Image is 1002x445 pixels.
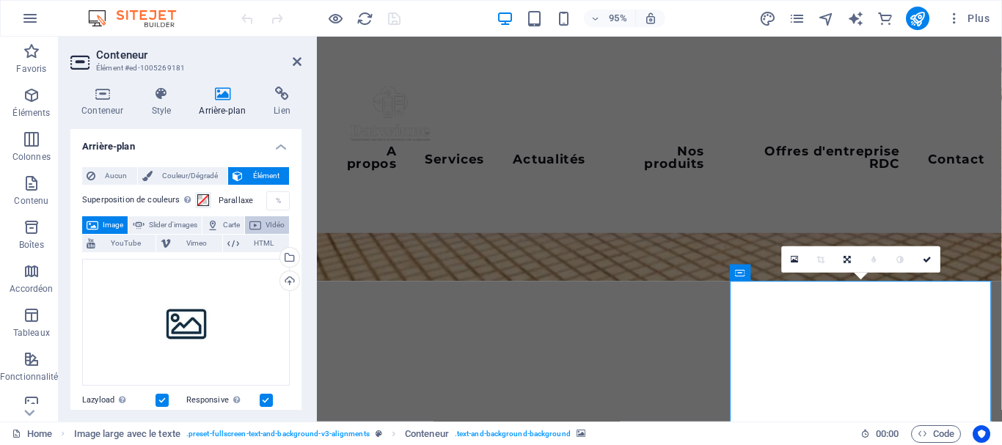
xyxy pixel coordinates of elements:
[245,216,289,234] button: VIdéo
[860,425,899,443] h6: Durée de la session
[244,235,285,252] span: HTML
[759,10,777,27] button: design
[577,430,585,438] i: Cet élément contient un arrière-plan.
[405,425,449,443] span: Cliquez pour sélectionner. Double-cliquez pour modifier.
[886,428,888,439] span: :
[219,196,266,205] label: Parallaxe
[941,7,995,30] button: Plus
[789,10,806,27] button: pages
[223,216,240,234] span: Carte
[947,11,990,26] span: Plus
[606,10,629,27] h6: 95%
[808,246,834,273] a: Mode rogner
[973,425,990,443] button: Usercentrics
[82,235,156,252] button: YouTube
[103,216,123,234] span: Image
[584,10,636,27] button: 95%
[759,10,776,27] i: Design (Ctrl+Alt+Y)
[228,167,289,185] button: Élément
[82,191,195,209] label: Superposition de couleurs
[156,235,222,252] button: Vimeo
[876,425,899,443] span: 00 00
[268,192,289,210] div: %
[84,10,194,27] img: Editor Logo
[834,246,860,273] a: Modifier l'orientation
[818,10,835,27] button: navigator
[877,10,893,27] i: E-commerce
[70,87,140,117] h4: Conteneur
[13,327,50,339] p: Tableaux
[202,216,244,234] button: Carte
[918,425,954,443] span: Code
[266,216,285,234] span: VIdéo
[12,425,52,443] a: Cliquez pour annuler la sélection. Double-cliquez pour ouvrir Pages.
[356,10,373,27] i: Actualiser la page
[186,391,260,409] label: Responsive
[10,283,53,295] p: Accordéon
[914,246,940,273] a: Confirmer ( Ctrl ⏎ )
[100,235,151,252] span: YouTube
[12,107,50,119] p: Éléments
[356,10,373,27] button: reload
[223,235,289,252] button: HTML
[74,425,585,443] nav: breadcrumb
[12,151,51,163] p: Colonnes
[860,246,887,273] a: Flouter
[96,48,301,62] h2: Conteneur
[326,10,344,27] button: Cliquez ici pour quitter le mode Aperçu et poursuivre l'édition.
[263,87,301,117] h4: Lien
[128,216,202,234] button: Slider d'images
[847,10,865,27] button: text_generator
[16,63,46,75] p: Favoris
[644,12,657,25] i: Lors du redimensionnement, ajuster automatiquement le niveau de zoom en fonction de l'appareil sé...
[818,10,835,27] i: Navigateur
[175,235,217,252] span: Vimeo
[14,195,48,207] p: Contenu
[82,167,137,185] button: Aucun
[82,259,290,386] div: img-small-white.jpg
[100,167,133,185] span: Aucun
[74,425,180,443] span: Cliquez pour sélectionner. Double-cliquez pour modifier.
[888,246,914,273] a: Échelle de gris
[906,7,929,30] button: publish
[909,10,926,27] i: Publier
[911,425,961,443] button: Code
[149,216,197,234] span: Slider d'images
[19,239,44,251] p: Boîtes
[157,167,224,185] span: Couleur/Dégradé
[789,10,805,27] i: Pages (Ctrl+Alt+S)
[70,129,301,155] h4: Arrière-plan
[138,167,228,185] button: Couleur/Dégradé
[455,425,571,443] span: . text-and-background-background
[247,167,285,185] span: Élément
[140,87,188,117] h4: Style
[188,87,263,117] h4: Arrière-plan
[877,10,894,27] button: commerce
[96,62,272,75] h3: Élément #ed-1005269181
[186,425,370,443] span: . preset-fullscreen-text-and-background-v3-alignments
[847,10,864,27] i: AI Writer
[376,430,382,438] i: Cet élément est une présélection personnalisable.
[82,391,156,409] label: Lazyload
[781,246,808,273] a: Sélectionnez les fichiers depuis le Gestionnaire de fichiers, les photos du stock ou téléversez u...
[82,216,128,234] button: Image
